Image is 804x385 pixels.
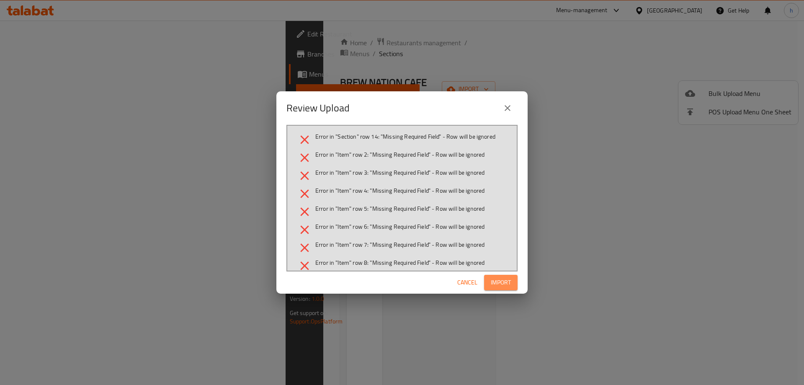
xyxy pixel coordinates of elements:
[484,275,518,290] button: Import
[315,222,484,231] span: Error in "Item" row 6: "Missing Required Field" - Row will be ignored
[315,168,484,177] span: Error in "Item" row 3: "Missing Required Field" - Row will be ignored
[286,101,350,115] h2: Review Upload
[315,258,484,267] span: Error in "Item" row 8: "Missing Required Field" - Row will be ignored
[315,186,484,195] span: Error in "Item" row 4: "Missing Required Field" - Row will be ignored
[491,277,511,288] span: Import
[315,150,484,159] span: Error in "Item" row 2: "Missing Required Field" - Row will be ignored
[315,240,484,249] span: Error in "Item" row 7: "Missing Required Field" - Row will be ignored
[315,204,484,213] span: Error in "Item" row 5: "Missing Required Field" - Row will be ignored
[315,132,495,141] span: Error in "Section" row 14: "Missing Required Field" - Row will be ignored
[454,275,481,290] button: Cancel
[497,98,518,118] button: close
[457,277,477,288] span: Cancel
